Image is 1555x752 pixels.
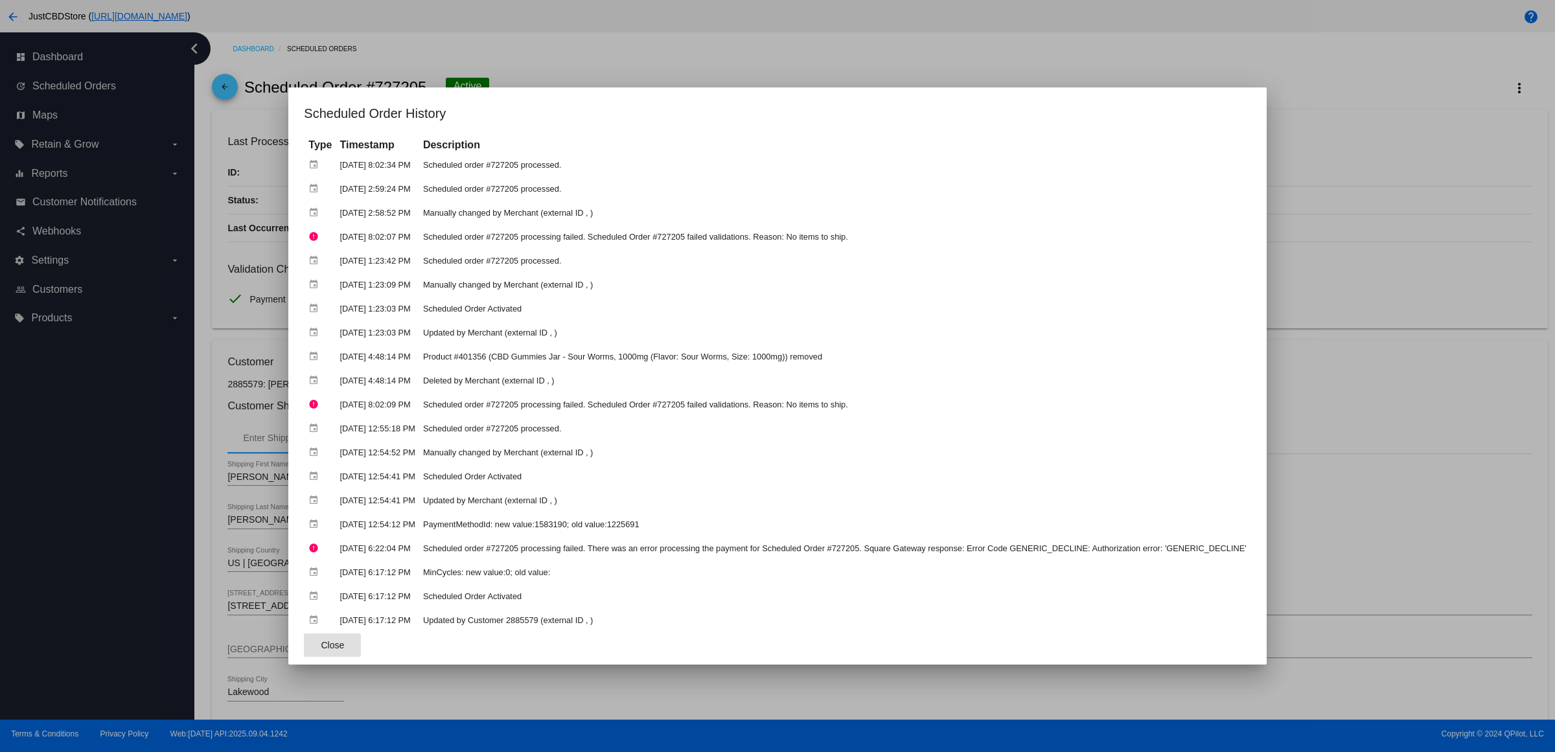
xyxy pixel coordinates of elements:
[308,179,324,199] mat-icon: event
[308,490,324,510] mat-icon: event
[336,537,418,560] td: [DATE] 6:22:04 PM
[420,177,1250,200] td: Scheduled order #727205 processed.
[336,138,418,152] th: Timestamp
[336,154,418,176] td: [DATE] 8:02:34 PM
[308,562,324,582] mat-icon: event
[336,177,418,200] td: [DATE] 2:59:24 PM
[308,203,324,223] mat-icon: event
[420,297,1250,320] td: Scheduled Order Activated
[336,393,418,416] td: [DATE] 8:02:09 PM
[420,201,1250,224] td: Manually changed by Merchant (external ID , )
[420,417,1250,440] td: Scheduled order #727205 processed.
[336,225,418,248] td: [DATE] 8:02:07 PM
[308,299,324,319] mat-icon: event
[420,369,1250,392] td: Deleted by Merchant (external ID , )
[420,537,1250,560] td: Scheduled order #727205 processing failed. There was an error processing the payment for Schedule...
[336,249,418,272] td: [DATE] 1:23:42 PM
[308,155,324,175] mat-icon: event
[305,138,335,152] th: Type
[420,489,1250,512] td: Updated by Merchant (external ID , )
[420,561,1250,584] td: MinCycles: new value:0; old value:
[336,441,418,464] td: [DATE] 12:54:52 PM
[336,417,418,440] td: [DATE] 12:55:18 PM
[308,514,324,534] mat-icon: event
[336,321,418,344] td: [DATE] 1:23:03 PM
[308,323,324,343] mat-icon: event
[336,297,418,320] td: [DATE] 1:23:03 PM
[308,466,324,486] mat-icon: event
[420,138,1250,152] th: Description
[420,441,1250,464] td: Manually changed by Merchant (external ID , )
[420,513,1250,536] td: PaymentMethodId: new value:1583190; old value:1225691
[336,345,418,368] td: [DATE] 4:48:14 PM
[336,465,418,488] td: [DATE] 12:54:41 PM
[308,227,324,247] mat-icon: error
[336,609,418,632] td: [DATE] 6:17:12 PM
[308,586,324,606] mat-icon: event
[336,369,418,392] td: [DATE] 4:48:14 PM
[420,609,1250,632] td: Updated by Customer 2885579 (external ID , )
[308,538,324,558] mat-icon: error
[304,103,1250,124] h1: Scheduled Order History
[308,275,324,295] mat-icon: event
[336,561,418,584] td: [DATE] 6:17:12 PM
[420,249,1250,272] td: Scheduled order #727205 processed.
[304,633,361,657] button: Close dialog
[308,418,324,439] mat-icon: event
[336,585,418,608] td: [DATE] 6:17:12 PM
[308,347,324,367] mat-icon: event
[420,345,1250,368] td: Product #401356 (CBD Gummies Jar - Sour Worms, 1000mg (Flavor: Sour Worms, Size: 1000mg)) removed
[308,394,324,415] mat-icon: error
[420,273,1250,296] td: Manually changed by Merchant (external ID , )
[420,393,1250,416] td: Scheduled order #727205 processing failed. Scheduled Order #727205 failed validations. Reason: No...
[336,201,418,224] td: [DATE] 2:58:52 PM
[420,465,1250,488] td: Scheduled Order Activated
[420,585,1250,608] td: Scheduled Order Activated
[308,610,324,630] mat-icon: event
[308,370,324,391] mat-icon: event
[336,273,418,296] td: [DATE] 1:23:09 PM
[420,321,1250,344] td: Updated by Merchant (external ID , )
[420,225,1250,248] td: Scheduled order #727205 processing failed. Scheduled Order #727205 failed validations. Reason: No...
[308,442,324,462] mat-icon: event
[321,640,344,650] span: Close
[420,154,1250,176] td: Scheduled order #727205 processed.
[336,489,418,512] td: [DATE] 12:54:41 PM
[336,513,418,536] td: [DATE] 12:54:12 PM
[308,251,324,271] mat-icon: event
